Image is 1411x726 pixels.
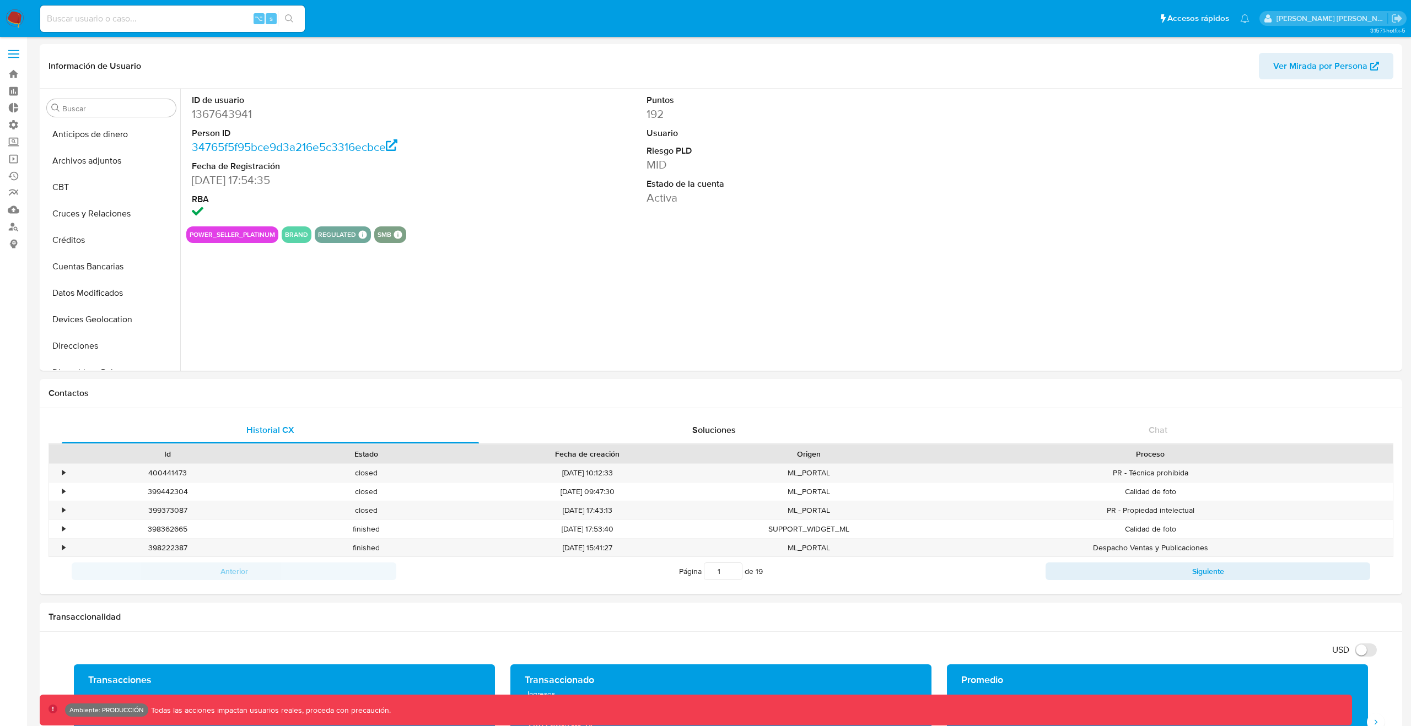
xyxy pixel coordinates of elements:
div: [DATE] 15:41:27 [465,539,709,557]
h1: Transaccionalidad [49,611,1393,622]
button: Datos Modificados [42,280,180,306]
div: PR - Propiedad intelectual [908,501,1393,519]
button: Ver Mirada por Persona [1259,53,1393,79]
dt: Usuario [647,127,939,139]
div: ML_PORTAL [709,483,908,501]
div: closed [267,464,465,482]
span: 19 [756,566,763,577]
a: Salir [1391,13,1403,24]
span: Ver Mirada por Persona [1273,53,1367,79]
dd: 1367643941 [192,106,484,122]
div: closed [267,501,465,519]
div: PR - Técnica prohibida [908,464,1393,482]
div: • [62,524,65,534]
button: regulated [318,232,356,237]
span: s [270,13,273,24]
div: 399442304 [68,483,267,501]
div: SUPPORT_WIDGET_ML [709,520,908,538]
p: Ambiente: PRODUCCIÓN [69,708,144,712]
div: Despacho Ventas y Publicaciones [908,539,1393,557]
div: ML_PORTAL [709,464,908,482]
div: 399373087 [68,501,267,519]
button: Direcciones [42,333,180,359]
div: finished [267,520,465,538]
button: brand [285,232,308,237]
div: Estado [274,448,457,459]
h1: Información de Usuario [49,61,141,72]
input: Buscar usuario o caso... [40,12,305,26]
button: Dispositivos Point [42,359,180,386]
button: CBT [42,174,180,201]
div: [DATE] 10:12:33 [465,464,709,482]
div: ML_PORTAL [709,539,908,557]
dt: Riesgo PLD [647,145,939,157]
button: Créditos [42,227,180,253]
div: [DATE] 17:53:40 [465,520,709,538]
dt: Estado de la cuenta [647,178,939,190]
button: Devices Geolocation [42,306,180,333]
button: Siguiente [1046,562,1370,580]
dt: Person ID [192,127,484,139]
div: Origen [717,448,900,459]
button: Anterior [72,562,396,580]
dt: Fecha de Registración [192,160,484,172]
div: • [62,543,65,553]
dd: 192 [647,106,939,122]
div: Fecha de creación [473,448,702,459]
div: [DATE] 09:47:30 [465,483,709,501]
span: ⌥ [255,13,263,24]
button: Archivos adjuntos [42,148,180,174]
dt: RBA [192,193,484,205]
div: finished [267,539,465,557]
div: [DATE] 17:43:13 [465,501,709,519]
span: Chat [1149,424,1167,436]
dd: Activa [647,190,939,205]
dt: Puntos [647,94,939,106]
p: Todas las acciones impactan usuarios reales, proceda con precaución. [148,705,391,716]
dt: ID de usuario [192,94,484,106]
div: • [62,505,65,516]
button: Cruces y Relaciones [42,201,180,227]
div: Proceso [915,448,1385,459]
h1: Contactos [49,388,1393,399]
div: • [62,468,65,478]
div: Calidad de foto [908,483,1393,501]
span: Página de [679,562,763,580]
div: Calidad de foto [908,520,1393,538]
div: 400441473 [68,464,267,482]
div: Id [76,448,259,459]
div: 398362665 [68,520,267,538]
span: Soluciones [692,424,736,436]
dd: MID [647,157,939,172]
div: • [62,486,65,497]
div: closed [267,483,465,501]
button: search-icon [278,11,300,26]
button: Buscar [51,104,60,112]
a: 34765f5f95bce9d3a216e5c3316ecbce [192,139,397,155]
div: 398222387 [68,539,267,557]
dd: [DATE] 17:54:35 [192,172,484,188]
a: Notificaciones [1240,14,1250,23]
span: Accesos rápidos [1167,13,1229,24]
span: Historial CX [246,424,294,436]
button: smb [378,232,391,237]
button: power_seller_platinum [190,232,275,237]
button: Cuentas Bancarias [42,253,180,280]
div: ML_PORTAL [709,501,908,519]
p: edwin.alonso@mercadolibre.com.co [1277,13,1388,24]
button: Anticipos de dinero [42,121,180,148]
input: Buscar [62,104,171,113]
